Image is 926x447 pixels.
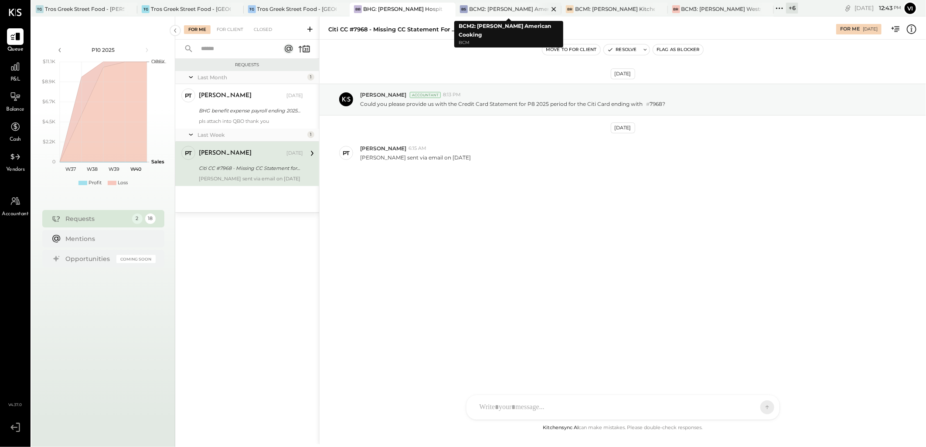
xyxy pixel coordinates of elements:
text: W38 [87,166,98,172]
span: Cash [10,136,21,144]
text: Sales [151,159,164,165]
div: Requests [180,62,315,68]
span: [PERSON_NAME] [360,91,406,98]
div: BS [460,5,468,13]
div: TG [248,5,256,13]
div: Closed [249,25,276,34]
span: 8:13 PM [443,91,461,98]
text: $2.2K [43,139,55,145]
button: Resolve [604,44,640,55]
button: Vi [903,1,917,15]
span: P&L [10,76,20,84]
div: BB [354,5,362,13]
div: For Me [184,25,211,34]
text: W40 [130,166,141,172]
button: Move to for client [542,44,600,55]
div: P10 2025 [66,46,140,54]
p: BCM [459,39,559,47]
div: BCM2: [PERSON_NAME] American Cooking [469,5,548,13]
div: Accountant [410,92,441,98]
div: Tros Greek Street Food - [PERSON_NAME] [45,5,124,13]
div: BCM3: [PERSON_NAME] Westside Grill [681,5,761,13]
div: [DATE] [611,68,635,79]
div: [PERSON_NAME] [199,149,252,158]
div: TG [36,5,44,13]
div: BR [566,5,574,13]
div: Citi CC #7968 - Missing CC Statement for P8 2025 period [328,25,459,34]
p: Could you please provide us with the Credit Card Statement for P8 2025 period for the Citi Card e... [360,100,665,108]
div: Mentions [66,234,151,243]
text: $8.9K [42,78,55,85]
div: PT [185,149,192,157]
a: Accountant [0,193,30,218]
a: Queue [0,28,30,54]
button: Flag as Blocker [653,44,703,55]
div: pls attach into QBO thank you [199,118,303,124]
a: Vendors [0,149,30,174]
div: BCM1: [PERSON_NAME] Kitchen Bar Market [575,5,654,13]
a: Cash [0,119,30,144]
div: Opportunities [66,254,112,263]
div: Last Month [197,74,305,81]
text: $4.5K [42,119,55,125]
div: Tros Greek Street Food - [GEOGRAPHIC_DATA] [257,5,337,13]
div: BR [672,5,680,13]
div: Last Week [197,131,305,139]
a: Balance [0,88,30,114]
text: $6.7K [42,98,55,105]
div: BHG: [PERSON_NAME] Hospitality Group, LLC [363,5,443,13]
text: 0 [52,159,55,165]
div: PT [343,149,350,157]
span: 6:15 AM [409,145,426,152]
div: 18 [145,213,156,224]
text: $11.1K [43,58,55,64]
div: Coming Soon [116,255,156,263]
p: [PERSON_NAME] sent via email on [DATE] [360,154,471,161]
span: # [646,101,650,107]
div: [DATE] [611,122,635,133]
div: Loss [118,179,128,186]
div: For Me [840,26,860,33]
span: Balance [6,106,24,114]
div: Tros Greek Street Food - [GEOGRAPHIC_DATA] [151,5,230,13]
span: [PERSON_NAME] [360,145,406,152]
a: P&L [0,58,30,84]
span: Vendors [6,166,25,174]
div: TG [142,5,150,13]
span: Accountant [2,210,29,218]
div: 1 [307,74,314,81]
div: 1 [307,131,314,138]
div: + 6 [786,3,798,14]
div: copy link [844,3,852,13]
div: [DATE] [286,150,303,157]
text: OPEX [151,58,165,64]
div: For Client [212,25,248,34]
div: [DATE] [286,92,303,99]
text: W39 [109,166,119,172]
div: Requests [66,214,128,223]
div: Citi CC #7968 - Missing CC Statement for P8 2025 period [199,164,300,173]
div: [PERSON_NAME] sent via email on [DATE] [199,176,303,182]
div: PT [185,91,192,100]
div: [PERSON_NAME] [199,91,252,100]
div: 2 [132,213,143,224]
span: Queue [7,46,24,54]
div: Profit [89,179,102,186]
div: BHG benefit expense payroll ending 2025.0924 [199,106,300,115]
text: W37 [65,166,76,172]
div: [DATE] [863,26,878,32]
div: [DATE] [855,4,901,12]
b: BCM2: [PERSON_NAME] American Cooking [459,23,551,38]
